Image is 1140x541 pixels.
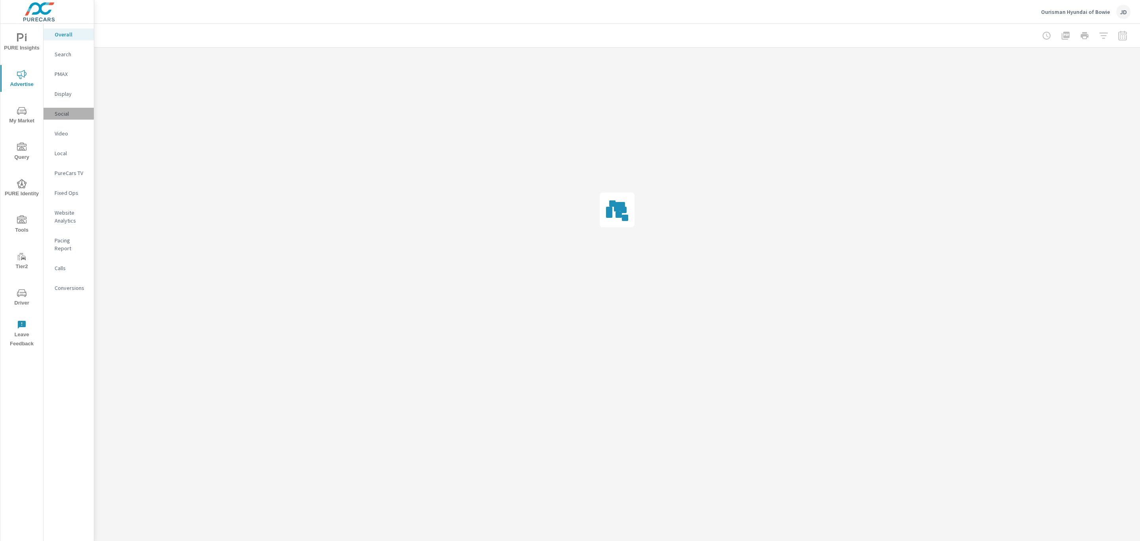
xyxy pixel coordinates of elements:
[44,68,94,80] div: PMAX
[3,106,41,126] span: My Market
[3,70,41,89] span: Advertise
[44,48,94,60] div: Search
[44,128,94,139] div: Video
[55,110,87,118] p: Social
[3,288,41,308] span: Driver
[44,282,94,294] div: Conversions
[44,88,94,100] div: Display
[3,179,41,198] span: PURE Identity
[1041,8,1110,15] p: Ourisman Hyundai of Bowie
[55,30,87,38] p: Overall
[55,264,87,272] p: Calls
[55,70,87,78] p: PMAX
[44,207,94,227] div: Website Analytics
[55,236,87,252] p: Pacing Report
[55,284,87,292] p: Conversions
[55,149,87,157] p: Local
[1116,5,1130,19] div: JD
[0,24,43,352] div: nav menu
[44,262,94,274] div: Calls
[44,187,94,199] div: Fixed Ops
[44,234,94,254] div: Pacing Report
[55,130,87,137] p: Video
[55,90,87,98] p: Display
[3,320,41,349] span: Leave Feedback
[3,33,41,53] span: PURE Insights
[44,167,94,179] div: PureCars TV
[44,108,94,120] div: Social
[3,215,41,235] span: Tools
[55,169,87,177] p: PureCars TV
[44,29,94,40] div: Overall
[44,147,94,159] div: Local
[3,143,41,162] span: Query
[55,189,87,197] p: Fixed Ops
[55,209,87,225] p: Website Analytics
[3,252,41,271] span: Tier2
[55,50,87,58] p: Search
